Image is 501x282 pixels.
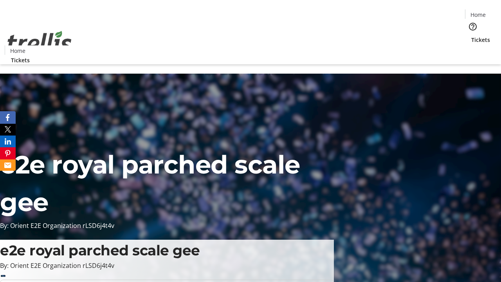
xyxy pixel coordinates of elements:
span: Tickets [11,56,30,64]
span: Home [10,47,25,55]
a: Tickets [5,56,36,64]
button: Help [465,19,481,34]
a: Home [5,47,30,55]
span: Home [470,11,486,19]
img: Orient E2E Organization rLSD6j4t4v's Logo [5,22,74,61]
a: Home [465,11,490,19]
span: Tickets [471,36,490,44]
button: Cart [465,44,481,60]
a: Tickets [465,36,496,44]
